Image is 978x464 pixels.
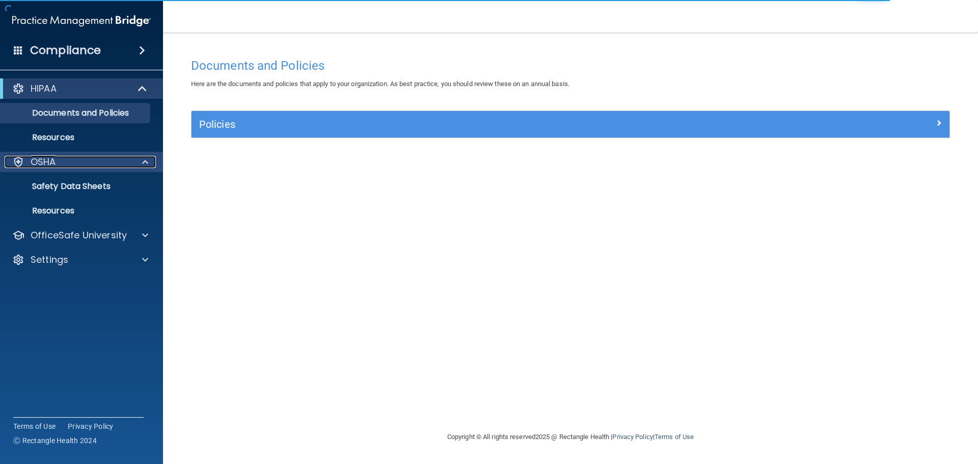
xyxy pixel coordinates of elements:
[612,433,653,441] a: Privacy Policy
[7,108,146,118] p: Documents and Policies
[12,254,148,266] a: Settings
[12,156,148,168] a: OSHA
[31,156,56,168] p: OSHA
[199,116,942,132] a: Policies
[30,43,101,58] h4: Compliance
[7,181,146,192] p: Safety Data Sheets
[12,83,148,95] a: HIPAA
[31,254,68,266] p: Settings
[13,435,97,446] span: Ⓒ Rectangle Health 2024
[12,229,148,241] a: OfficeSafe University
[12,11,151,31] img: PMB logo
[31,83,57,95] p: HIPAA
[199,119,752,130] h5: Policies
[13,421,56,431] a: Terms of Use
[31,229,127,241] p: OfficeSafe University
[655,433,694,441] a: Terms of Use
[802,392,966,432] iframe: Drift Widget Chat Controller
[191,59,950,72] h4: Documents and Policies
[191,80,569,88] span: Here are the documents and policies that apply to your organization. As best practice, you should...
[7,132,146,143] p: Resources
[68,421,114,431] a: Privacy Policy
[7,206,146,216] p: Resources
[385,421,756,453] div: Copyright © All rights reserved 2025 @ Rectangle Health | |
